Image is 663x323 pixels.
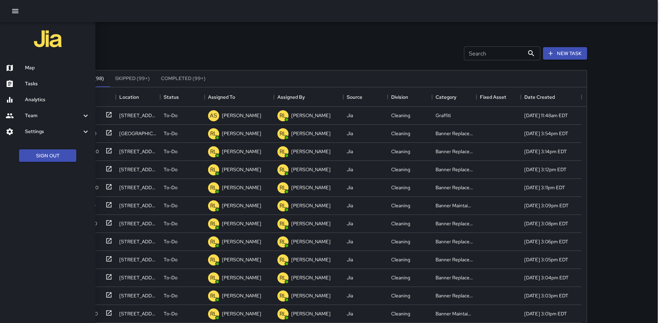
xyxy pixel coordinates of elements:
h6: Team [25,112,81,120]
h6: Tasks [25,80,90,88]
h6: Map [25,64,90,72]
button: Sign Out [19,149,76,162]
h6: Settings [25,128,81,136]
h6: Analytics [25,96,90,104]
img: jia-logo [34,25,62,53]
